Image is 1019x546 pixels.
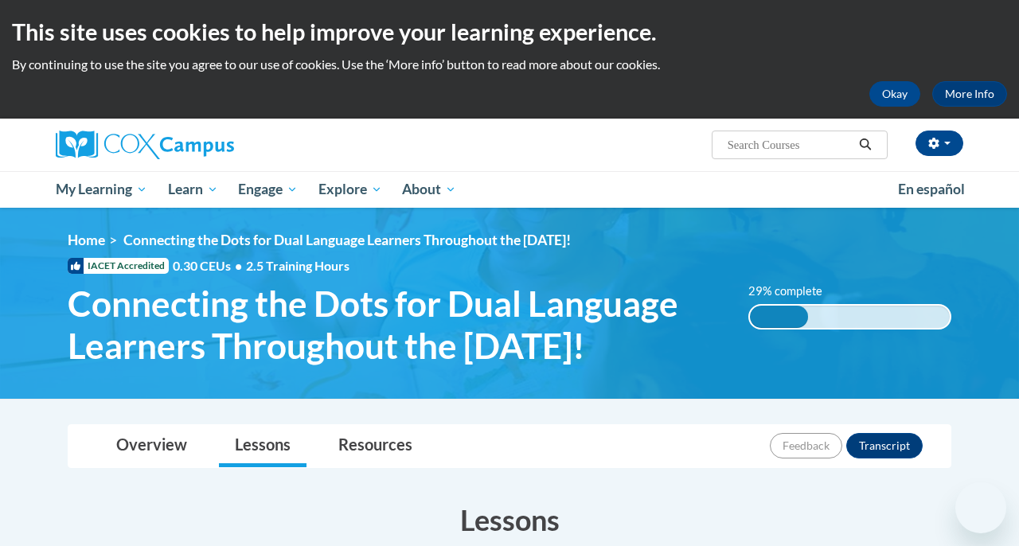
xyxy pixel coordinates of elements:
div: Main menu [44,171,975,208]
a: Home [68,232,105,248]
a: Resources [322,425,428,467]
span: 2.5 Training Hours [246,258,349,273]
a: Lessons [219,425,306,467]
a: Learn [158,171,228,208]
span: My Learning [56,180,147,199]
label: 29% complete [748,283,840,300]
span: IACET Accredited [68,258,169,274]
span: About [402,180,456,199]
span: • [235,258,242,273]
span: En español [898,181,965,197]
a: Engage [228,171,308,208]
a: En español [888,173,975,206]
h3: Lessons [68,500,951,540]
div: 29% complete [750,306,808,328]
span: Connecting the Dots for Dual Language Learners Throughout the [DATE]! [68,283,724,367]
button: Okay [869,81,920,107]
img: Cox Campus [56,131,234,159]
span: 0.30 CEUs [173,257,246,275]
a: More Info [932,81,1007,107]
iframe: Button to launch messaging window [955,482,1006,533]
input: Search Courses [726,135,853,154]
button: Transcript [846,433,923,458]
p: By continuing to use the site you agree to our use of cookies. Use the ‘More info’ button to read... [12,56,1007,73]
a: Explore [308,171,392,208]
a: Overview [100,425,203,467]
a: About [392,171,467,208]
a: Cox Campus [56,131,342,159]
a: My Learning [45,171,158,208]
span: Explore [318,180,382,199]
button: Account Settings [916,131,963,156]
span: Learn [168,180,218,199]
button: Search [853,135,877,154]
button: Feedback [770,433,842,458]
h2: This site uses cookies to help improve your learning experience. [12,16,1007,48]
span: Engage [238,180,298,199]
span: Connecting the Dots for Dual Language Learners Throughout the [DATE]! [123,232,571,248]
